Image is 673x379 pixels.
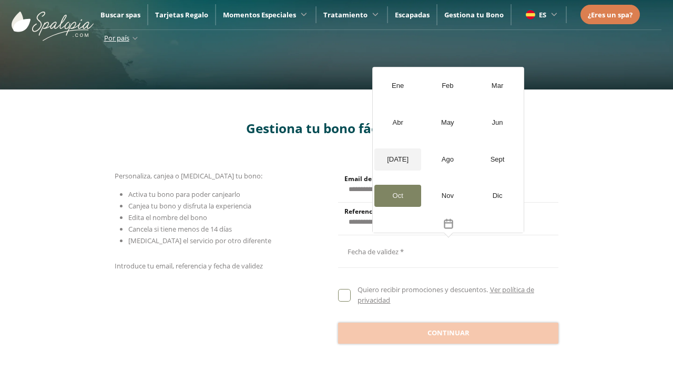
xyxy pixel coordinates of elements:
a: Gestiona tu Bono [444,10,504,19]
div: Feb [424,75,471,97]
a: ¿Eres un spa? [588,9,633,21]
span: ¿Eres un spa? [588,10,633,19]
span: Continuar [427,328,470,338]
button: Toggle overlay [373,214,524,233]
span: Personaliza, canjea o [MEDICAL_DATA] tu bono: [115,171,262,181]
span: Cancela si tiene menos de 14 días [128,224,232,234]
div: [DATE] [374,148,421,171]
a: Buscar spas [100,10,140,19]
a: Tarjetas Regalo [155,10,208,19]
span: Por país [104,33,129,43]
div: Dic [474,185,521,207]
a: Ver política de privacidad [358,285,534,305]
div: Ene [374,75,421,97]
span: Edita el nombre del bono [128,213,207,222]
span: Gestiona tu bono fácilmente [246,119,427,137]
span: [MEDICAL_DATA] el servicio por otro diferente [128,236,271,245]
div: Sept [474,148,521,171]
div: Mar [474,75,521,97]
span: Canjea tu bono y disfruta la experiencia [128,201,251,211]
div: Ago [424,148,471,171]
a: Escapadas [395,10,430,19]
span: Introduce tu email, referencia y fecha de validez [115,261,263,271]
div: Jun [474,112,521,134]
div: Nov [424,185,471,207]
button: Continuar [338,323,558,344]
div: Oct [374,185,421,207]
div: Abr [374,112,421,134]
div: May [424,112,471,134]
img: ImgLogoSpalopia.BvClDcEz.svg [12,1,94,41]
span: Quiero recibir promociones y descuentos. [358,285,488,294]
span: Activa tu bono para poder canjearlo [128,189,240,199]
